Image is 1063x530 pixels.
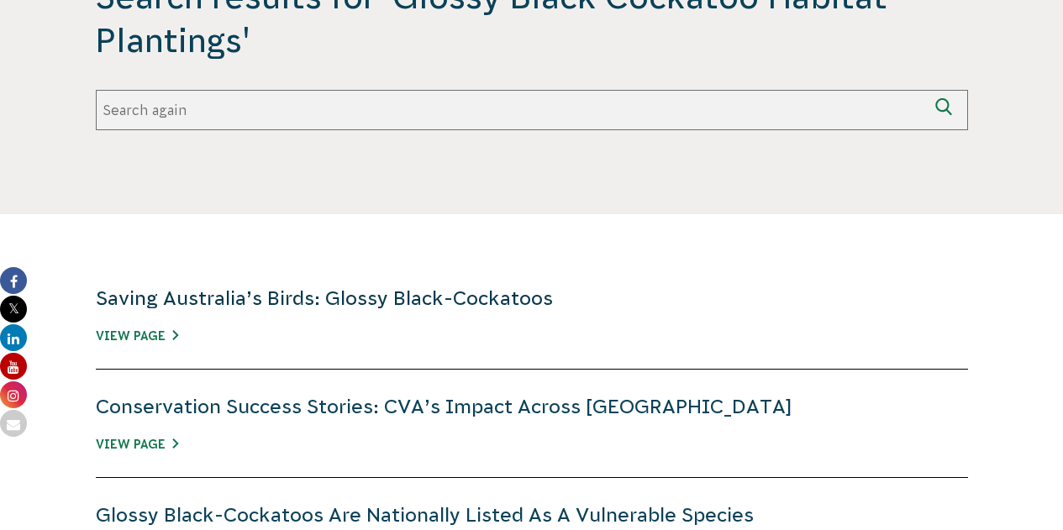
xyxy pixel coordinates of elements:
[96,329,178,343] a: View Page
[96,287,553,309] a: Saving Australia’s Birds: Glossy Black-Cockatoos
[96,504,754,526] a: Glossy Black-Cockatoos Are Nationally Listed As A Vulnerable Species
[96,90,928,130] input: Search again
[96,438,178,451] a: View Page
[96,396,792,417] a: Conservation Success Stories: CVA’s Impact Across [GEOGRAPHIC_DATA]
